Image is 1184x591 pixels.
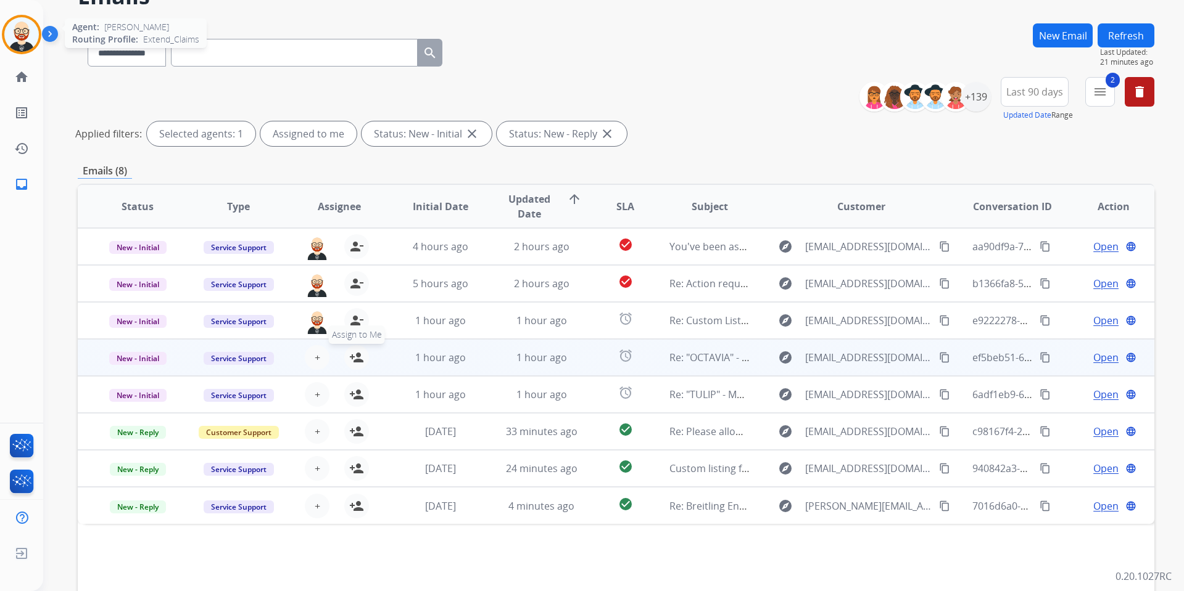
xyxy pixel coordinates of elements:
button: 2 [1085,77,1115,107]
mat-icon: content_copy [939,241,950,252]
mat-icon: content_copy [939,426,950,437]
mat-icon: language [1125,426,1136,437]
span: c98167f4-2c47-43a1-acc2-c69fd616cb98 [972,425,1155,438]
mat-icon: content_copy [1040,426,1051,437]
mat-icon: person_add [349,461,364,476]
button: + [305,419,329,444]
mat-icon: explore [778,239,793,254]
img: avatar [4,17,39,52]
p: Applied filters: [75,126,142,141]
span: Re: Action required: Extend claim approved for replacement [669,277,948,290]
mat-icon: content_copy [939,389,950,400]
span: Conversation ID [973,199,1052,214]
mat-icon: content_copy [939,352,950,363]
span: Last 90 days [1006,89,1063,94]
span: Subject [692,199,728,214]
span: 5 hours ago [413,277,468,290]
button: + [305,494,329,518]
mat-icon: check_circle [618,237,633,252]
div: Selected agents: 1 [147,121,255,146]
span: + [315,350,320,365]
mat-icon: explore [778,276,793,291]
span: Service Support [204,389,274,402]
span: 1 hour ago [415,351,466,364]
mat-icon: check_circle [618,274,633,289]
span: 24 minutes ago [506,462,578,475]
span: Routing Profile: [72,33,138,46]
span: Updated Date [501,192,557,221]
span: Assignee [318,199,361,214]
span: [EMAIL_ADDRESS][DOMAIN_NAME] [805,313,932,328]
span: 2 hours ago [514,240,569,253]
span: 1 hour ago [516,388,567,401]
span: + [315,499,320,513]
span: 2 [1106,73,1120,88]
span: 4 minutes ago [508,499,574,513]
span: 1 hour ago [516,351,567,364]
span: [PERSON_NAME][EMAIL_ADDRESS][DOMAIN_NAME] [805,499,932,513]
span: Re: Please allow an additional 2 weeks for your jewelry to come in [669,425,972,438]
span: 2 hours ago [514,277,569,290]
mat-icon: language [1125,463,1136,474]
span: Re: Custom Listing for [PERSON_NAME] has been delivered for servicing [669,314,1001,327]
span: 7016d6a0-d92e-4ce8-9087-ca021a3fbb60 [972,499,1161,513]
span: SLA [616,199,634,214]
mat-icon: content_copy [939,315,950,326]
span: Customer [837,199,885,214]
span: Open [1093,424,1119,439]
span: Initial Date [413,199,468,214]
mat-icon: language [1125,315,1136,326]
span: Open [1093,499,1119,513]
span: Service Support [204,241,274,254]
span: You've been assigned a new service order: 48ed00e6-87a7-440a-b547-5478e83a3dfe [669,240,1058,253]
span: Service Support [204,463,274,476]
button: Updated Date [1003,110,1051,120]
span: + [315,461,320,476]
mat-icon: content_copy [1040,463,1051,474]
span: [EMAIL_ADDRESS][DOMAIN_NAME] [805,239,932,254]
mat-icon: content_copy [1040,500,1051,512]
span: Service Support [204,278,274,291]
span: New - Initial [109,352,167,365]
span: b1366fa8-5a0e-441e-99a8-99ba8c3f3a13 [972,277,1158,290]
span: Open [1093,387,1119,402]
span: + [315,424,320,439]
p: 0.20.1027RC [1116,569,1172,584]
span: [EMAIL_ADDRESS][DOMAIN_NAME] [805,276,932,291]
span: [EMAIL_ADDRESS][DOMAIN_NAME] [805,461,932,476]
span: [EMAIL_ADDRESS][DOMAIN_NAME] [805,350,932,365]
span: [EMAIL_ADDRESS][DOMAIN_NAME] [805,387,932,402]
mat-icon: check_circle [618,459,633,474]
span: Status [122,199,154,214]
div: Assigned to me [260,121,357,146]
mat-icon: person_remove [349,239,364,254]
mat-icon: delete [1132,84,1147,99]
mat-icon: content_copy [939,278,950,289]
button: Last 90 days [1001,77,1069,107]
img: agent-avatar [305,234,329,260]
mat-icon: check_circle [618,422,633,437]
span: + [315,387,320,402]
span: Agent: [72,21,99,33]
mat-icon: explore [778,499,793,513]
span: Open [1093,276,1119,291]
button: + [305,456,329,481]
mat-icon: close [600,126,615,141]
mat-icon: alarm [618,385,633,400]
mat-icon: person_add [349,387,364,402]
mat-icon: content_copy [939,500,950,512]
span: Open [1093,461,1119,476]
div: Status: New - Initial [362,121,492,146]
mat-icon: history [14,141,29,156]
mat-icon: alarm [618,311,633,326]
img: agent-avatar [305,308,329,334]
div: +139 [961,82,991,112]
span: ef5beb51-6cfb-4495-849b-becbfdc45ec0 [972,351,1157,364]
mat-icon: language [1125,500,1136,512]
span: New - Initial [109,389,167,402]
mat-icon: arrow_upward [567,192,582,206]
span: New - Initial [109,278,167,291]
span: Custom listing for [PERSON_NAME] has been delivered for servicing [669,462,982,475]
mat-icon: menu [1093,84,1107,99]
span: Customer Support [199,426,279,439]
